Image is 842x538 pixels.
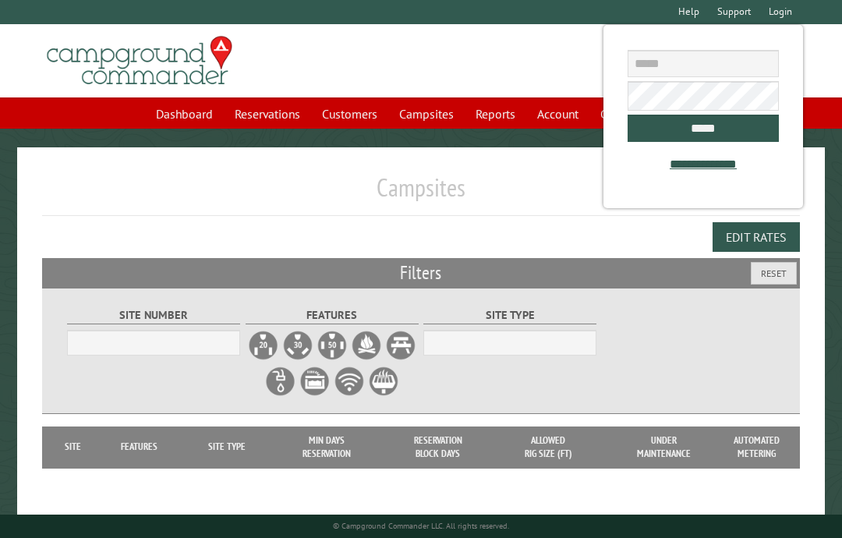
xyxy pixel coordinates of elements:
[265,366,296,397] label: Water Hookup
[351,330,382,361] label: Firepit
[385,330,416,361] label: Picnic Table
[334,366,365,397] label: WiFi Service
[50,427,96,468] th: Site
[96,427,183,468] th: Features
[725,427,787,468] th: Automated metering
[423,306,596,324] label: Site Type
[333,521,509,531] small: © Campground Commander LLC. All rights reserved.
[246,306,419,324] label: Features
[751,262,797,285] button: Reset
[313,99,387,129] a: Customers
[603,427,726,468] th: Under Maintenance
[383,427,494,468] th: Reservation Block Days
[248,330,279,361] label: 20A Electrical Hookup
[299,366,331,397] label: Sewer Hookup
[42,172,800,215] h1: Campsites
[390,99,463,129] a: Campsites
[42,30,237,91] img: Campground Commander
[494,427,603,468] th: Allowed Rig Size (ft)
[182,427,271,468] th: Site Type
[67,306,240,324] label: Site Number
[591,99,696,129] a: Communications
[225,99,310,129] a: Reservations
[282,330,313,361] label: 30A Electrical Hookup
[271,427,382,468] th: Min Days Reservation
[42,258,800,288] h2: Filters
[317,330,348,361] label: 50A Electrical Hookup
[713,222,800,252] button: Edit Rates
[147,99,222,129] a: Dashboard
[528,99,588,129] a: Account
[368,366,399,397] label: Grill
[466,99,525,129] a: Reports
